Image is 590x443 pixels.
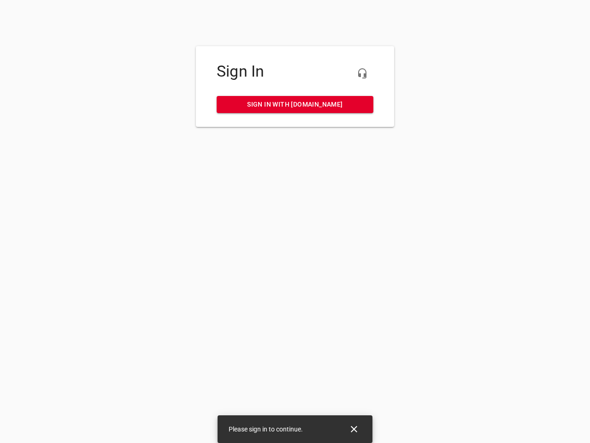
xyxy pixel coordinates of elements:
[343,418,365,440] button: Close
[351,62,373,84] button: Live Chat
[217,96,373,113] a: Sign in with [DOMAIN_NAME]
[229,425,303,433] span: Please sign in to continue.
[217,62,373,81] h4: Sign In
[224,99,366,110] span: Sign in with [DOMAIN_NAME]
